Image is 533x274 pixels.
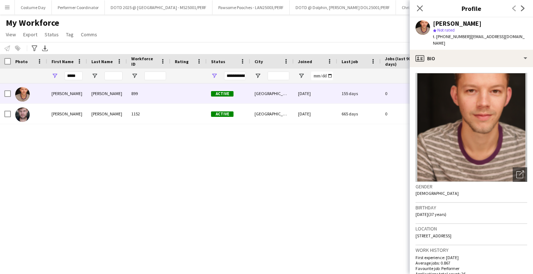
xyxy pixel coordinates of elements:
input: First Name Filter Input [65,71,83,80]
input: Workforce ID Filter Input [144,71,166,80]
button: DOTD 2025 @ [GEOGRAPHIC_DATA] - MS25001/PERF [105,0,212,15]
span: Export [23,31,37,38]
button: Open Filter Menu [91,73,98,79]
button: Open Filter Menu [255,73,261,79]
button: Performer Coordinator [52,0,105,15]
span: Last Name [91,59,113,64]
span: City [255,59,263,64]
span: Rating [175,59,189,64]
span: | [EMAIL_ADDRESS][DOMAIN_NAME] [433,34,525,46]
p: Favourite job: Performer [416,266,527,271]
span: Active [211,111,234,117]
h3: Profile [410,4,533,13]
div: 899 [127,83,170,103]
button: Pawsome Pooches - LAN25003/PERF [212,0,290,15]
span: Last job [342,59,358,64]
app-action-btn: Advanced filters [30,44,39,53]
div: [DATE] [294,83,337,103]
button: Open Filter Menu [131,73,138,79]
button: Christmas [GEOGRAPHIC_DATA] CAL25002 [396,0,487,15]
span: t. [PHONE_NUMBER] [433,34,471,39]
img: Nicholas Harvey [15,87,30,102]
span: [DATE] (37 years) [416,212,446,217]
span: Not rated [437,27,455,33]
span: Active [211,91,234,97]
button: Costume Day [15,0,52,15]
a: View [3,30,19,39]
app-action-btn: Export XLSX [41,44,49,53]
div: [PERSON_NAME] [87,83,127,103]
button: DOTD @ Dolphin, [PERSON_NAME] DOL25001/PERF [290,0,396,15]
a: Tag [63,30,77,39]
span: Joined [298,59,312,64]
div: 0 [381,83,428,103]
div: Open photos pop-in [513,167,527,182]
span: Comms [81,31,97,38]
input: Joined Filter Input [311,71,333,80]
div: [PERSON_NAME] [433,20,482,27]
p: Average jobs: 0.867 [416,260,527,266]
button: Open Filter Menu [298,73,305,79]
div: 665 days [337,104,381,124]
a: Comms [78,30,100,39]
div: Bio [410,50,533,67]
h3: Location [416,225,527,232]
div: [GEOGRAPHIC_DATA] [250,104,294,124]
input: City Filter Input [268,71,289,80]
span: First Name [51,59,74,64]
div: [DATE] [294,104,337,124]
input: Last Name Filter Input [104,71,123,80]
span: Tag [66,31,74,38]
button: Open Filter Menu [51,73,58,79]
img: Nicholas James [15,107,30,122]
img: Crew avatar or photo [416,73,527,182]
div: [PERSON_NAME] [47,83,87,103]
span: Photo [15,59,28,64]
span: Status [45,31,59,38]
span: Workforce ID [131,56,157,67]
div: [PERSON_NAME] [87,104,127,124]
h3: Gender [416,183,527,190]
div: 0 [381,104,428,124]
div: 1152 [127,104,170,124]
a: Export [20,30,40,39]
span: [DEMOGRAPHIC_DATA] [416,191,459,196]
span: Status [211,59,225,64]
span: View [6,31,16,38]
h3: Work history [416,247,527,253]
div: [GEOGRAPHIC_DATA] [250,83,294,103]
span: Jobs (last 90 days) [385,56,415,67]
div: [PERSON_NAME] [47,104,87,124]
span: My Workforce [6,17,59,28]
h3: Birthday [416,204,527,211]
div: 155 days [337,83,381,103]
a: Status [42,30,62,39]
p: First experience: [DATE] [416,255,527,260]
span: [STREET_ADDRESS] [416,233,451,238]
button: Open Filter Menu [211,73,218,79]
